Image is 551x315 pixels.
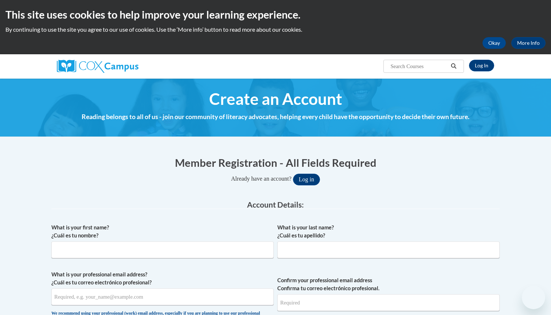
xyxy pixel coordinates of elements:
[51,271,274,287] label: What is your professional email address? ¿Cuál es tu correo electrónico profesional?
[209,89,342,109] span: Create an Account
[511,37,546,49] a: More Info
[5,25,546,34] p: By continuing to use the site you agree to our use of cookies. Use the ‘More info’ button to read...
[469,60,494,71] a: Log In
[293,174,320,185] button: Log in
[482,37,506,49] button: Okay
[51,224,274,240] label: What is your first name? ¿Cuál es tu nombre?
[277,276,500,292] label: Confirm your professional email address Confirma tu correo electrónico profesional.
[247,200,304,209] span: Account Details:
[522,286,545,309] iframe: Button to launch messaging window
[51,288,274,305] input: Metadata input
[51,241,274,258] input: Metadata input
[277,294,500,311] input: Required
[390,62,448,71] input: Search Courses
[5,7,546,22] h2: This site uses cookies to help improve your learning experience.
[57,60,138,73] img: Cox Campus
[231,176,292,182] span: Already have an account?
[448,62,459,71] button: Search
[51,155,500,170] h1: Member Registration - All Fields Required
[277,224,500,240] label: What is your last name? ¿Cuál es tu apellido?
[277,241,500,258] input: Metadata input
[51,112,500,122] h4: Reading belongs to all of us - join our community of literacy advocates, helping every child have...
